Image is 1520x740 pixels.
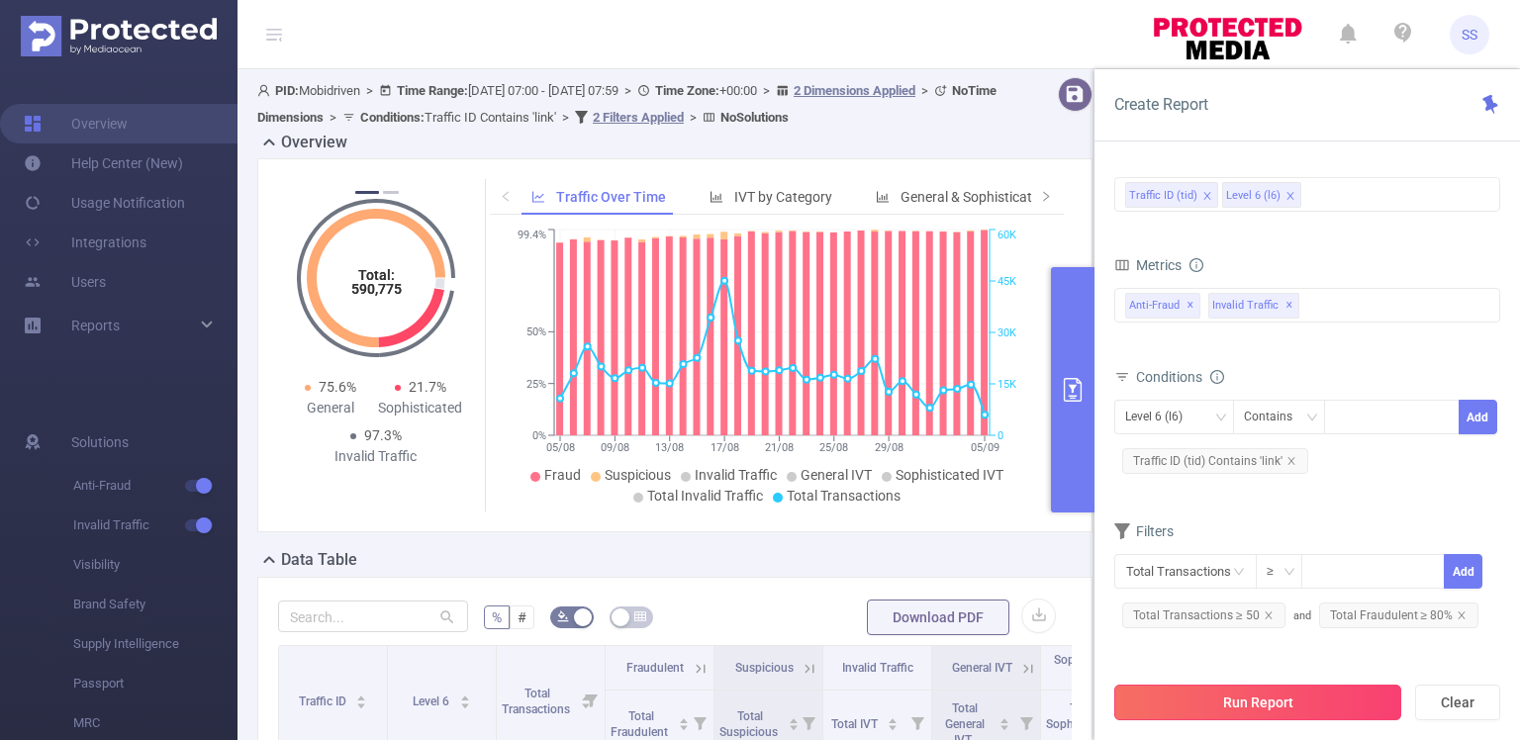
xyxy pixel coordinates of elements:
i: icon: bar-chart [876,190,890,204]
span: Traffic Over Time [556,189,666,205]
span: ✕ [1285,294,1293,318]
a: Users [24,262,106,302]
span: Anti-Fraud [1125,293,1200,319]
span: Sophisticated IVT [896,467,1003,483]
b: PID: [275,83,299,98]
a: Usage Notification [24,183,185,223]
span: Create Report [1114,95,1208,114]
i: icon: caret-up [356,693,367,698]
u: 2 Filters Applied [593,110,684,125]
li: Traffic ID (tid) [1125,182,1218,208]
span: > [618,83,637,98]
span: Mobidriven [DATE] 07:00 - [DATE] 07:59 +00:00 [257,83,997,125]
span: > [556,110,575,125]
span: Passport [73,664,237,703]
i: icon: table [634,610,646,622]
span: # [518,609,526,625]
i: icon: caret-up [888,715,899,721]
i: icon: info-circle [1189,258,1203,272]
tspan: 09/08 [600,441,628,454]
i: icon: user [257,84,275,97]
tspan: 13/08 [655,441,684,454]
span: Visibility [73,545,237,585]
i: icon: right [1040,190,1052,202]
span: Suspicious [605,467,671,483]
i: icon: down [1306,412,1318,425]
tspan: 05/08 [545,441,574,454]
div: Sort [998,715,1010,727]
span: 21.7% [409,379,446,395]
i: icon: caret-down [678,722,689,728]
span: Anti-Fraud [73,466,237,506]
tspan: 50% [526,326,546,339]
div: Contains [1244,401,1306,433]
i: icon: caret-up [459,693,470,698]
span: Brand Safety [73,585,237,624]
div: Sort [678,715,690,727]
span: Suspicious [735,661,794,675]
button: 2 [383,191,399,194]
button: 1 [355,191,379,194]
i: icon: close [1285,191,1295,203]
span: Total Transactions ≥ 50 [1122,602,1285,628]
i: icon: down [1283,566,1295,580]
i: icon: bg-colors [557,610,569,622]
h2: Data Table [281,548,357,572]
tspan: 21/08 [764,441,793,454]
span: Total Transactions [787,488,901,504]
i: icon: caret-down [788,722,799,728]
span: Total Suspicious [719,709,781,739]
span: > [684,110,703,125]
tspan: 60K [997,230,1016,242]
tspan: 25/08 [819,441,848,454]
i: icon: caret-up [788,715,799,721]
i: icon: caret-down [999,722,1010,728]
span: Filters [1114,523,1174,539]
span: > [324,110,342,125]
span: Level 6 [413,694,452,708]
span: SS [1462,15,1477,54]
a: Help Center (New) [24,143,183,183]
i: icon: caret-up [999,715,1010,721]
i: icon: close [1457,610,1467,620]
li: Level 6 (l6) [1222,182,1301,208]
tspan: 45K [997,275,1016,288]
img: Protected Media [21,16,217,56]
div: Level 6 (l6) [1125,401,1196,433]
span: Total IVT [831,717,881,731]
span: > [360,83,379,98]
h2: Overview [281,131,347,154]
i: icon: left [500,190,512,202]
u: 2 Dimensions Applied [794,83,915,98]
span: Invalid Traffic [1208,293,1299,319]
b: Conditions : [360,110,425,125]
a: Reports [71,306,120,345]
input: Search... [278,601,468,632]
i: icon: close [1202,191,1212,203]
div: Sort [788,715,800,727]
div: Invalid Traffic [331,446,421,467]
tspan: 25% [526,378,546,391]
span: Fraud [544,467,581,483]
b: Time Range: [397,83,468,98]
span: Traffic ID Contains 'link' [360,110,556,125]
div: Sophisticated [376,398,466,418]
tspan: 0% [532,429,546,442]
div: ≥ [1267,555,1287,588]
i: icon: close [1286,456,1296,466]
i: icon: info-circle [1210,370,1224,384]
span: and [1293,609,1487,622]
a: Integrations [24,223,146,262]
span: Metrics [1114,257,1182,273]
tspan: 0 [997,429,1003,442]
i: icon: close [1264,610,1274,620]
button: Add [1459,400,1497,434]
button: Add [1444,554,1482,589]
span: 97.3% [364,427,402,443]
tspan: 30K [997,326,1016,339]
tspan: 17/08 [710,441,738,454]
i: icon: caret-down [459,700,470,706]
button: Run Report [1114,685,1401,720]
span: Total Invalid Traffic [647,488,763,504]
div: Level 6 (l6) [1226,183,1281,209]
